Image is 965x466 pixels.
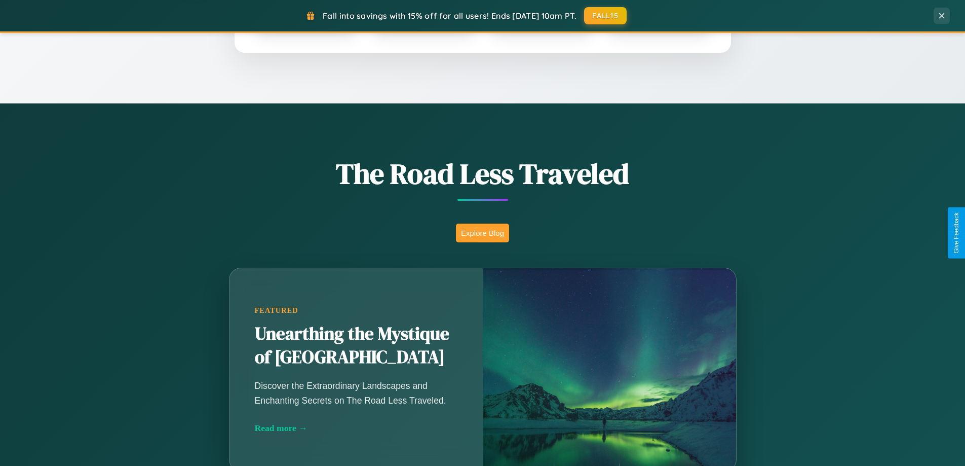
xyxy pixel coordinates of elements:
div: Give Feedback [953,212,960,254]
div: Read more → [255,423,457,434]
button: Explore Blog [456,224,509,242]
button: FALL15 [584,7,627,24]
div: Featured [255,306,457,315]
span: Fall into savings with 15% off for all users! Ends [DATE] 10am PT. [323,11,576,21]
h1: The Road Less Traveled [179,154,787,193]
p: Discover the Extraordinary Landscapes and Enchanting Secrets on The Road Less Traveled. [255,379,457,407]
h2: Unearthing the Mystique of [GEOGRAPHIC_DATA] [255,322,457,369]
